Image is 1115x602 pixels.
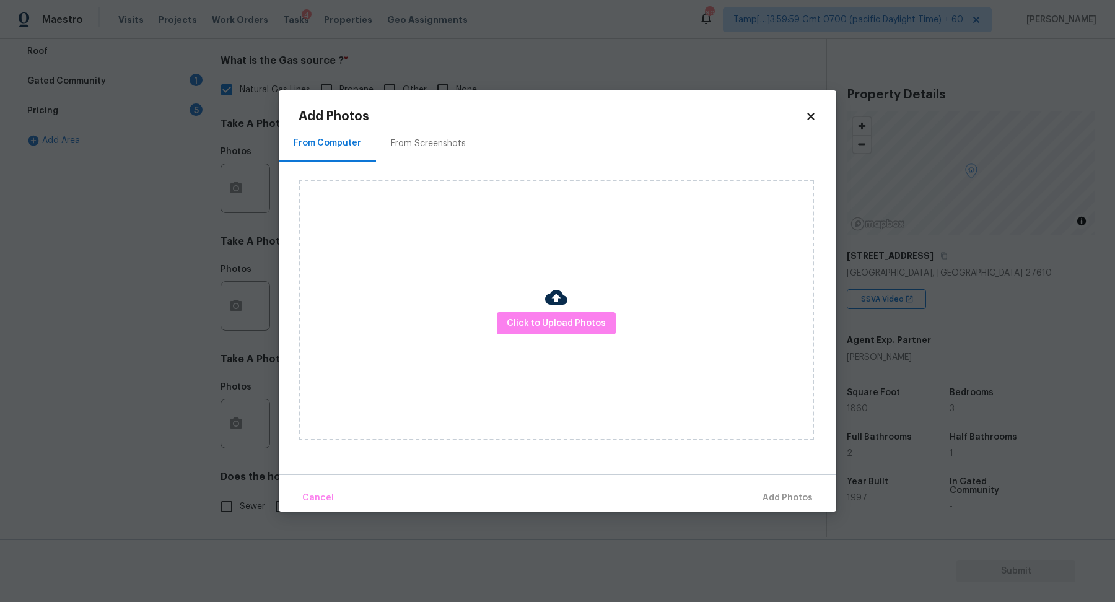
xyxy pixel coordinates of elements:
[299,110,805,123] h2: Add Photos
[391,137,466,150] div: From Screenshots
[497,312,616,335] button: Click to Upload Photos
[302,491,334,506] span: Cancel
[507,316,606,331] span: Click to Upload Photos
[294,137,361,149] div: From Computer
[545,286,567,308] img: Cloud Upload Icon
[297,485,339,512] button: Cancel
